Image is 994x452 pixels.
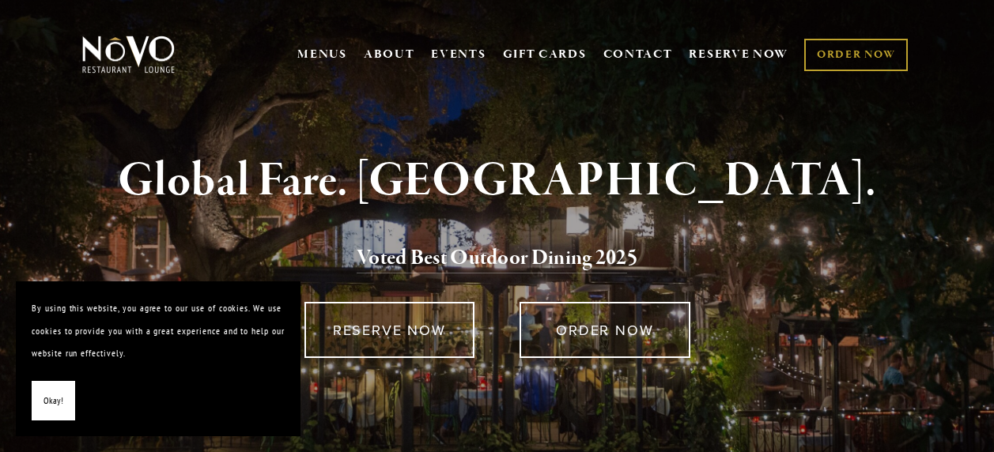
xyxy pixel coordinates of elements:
a: RESERVE NOW [689,40,788,70]
a: ORDER NOW [520,302,690,358]
a: ABOUT [364,47,415,62]
a: GIFT CARDS [503,40,587,70]
h2: 5 [104,242,890,275]
a: RESERVE NOW [304,302,474,358]
a: EVENTS [431,47,486,62]
a: ORDER NOW [804,39,908,71]
strong: Global Fare. [GEOGRAPHIC_DATA]. [118,151,876,211]
p: By using this website, you agree to our use of cookies. We use cookies to provide you with a grea... [32,297,285,365]
button: Okay! [32,381,75,421]
img: Novo Restaurant &amp; Lounge [79,35,178,74]
a: Voted Best Outdoor Dining 202 [357,244,627,274]
a: CONTACT [603,40,673,70]
a: MENUS [297,47,347,62]
span: Okay! [43,390,63,412]
section: Cookie banner [16,281,300,436]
